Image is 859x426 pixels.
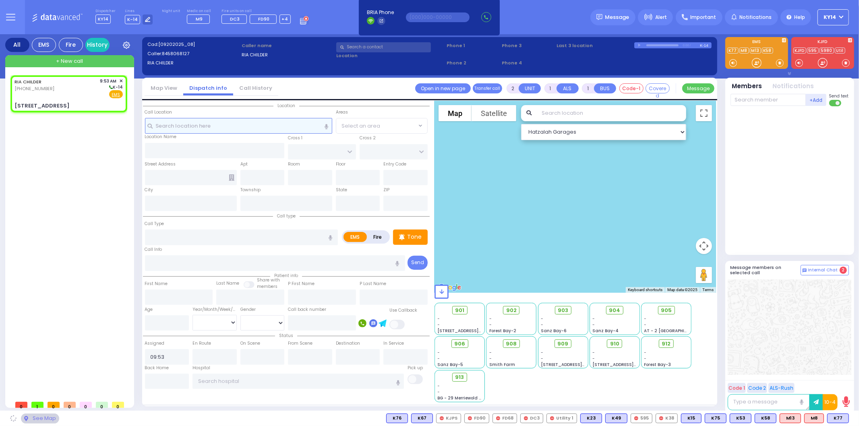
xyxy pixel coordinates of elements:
div: K-14 [700,42,712,48]
label: Location Name [145,134,177,140]
div: See map [21,414,59,424]
a: M13 [750,48,761,54]
span: Internal Chat [808,267,838,273]
label: Street Address [145,161,176,168]
span: Patient info [270,273,302,279]
img: red-radio-icon.svg [550,416,554,420]
span: 902 [506,306,517,314]
label: Pick up [408,365,423,371]
label: Cross 2 [360,135,376,141]
label: En Route [192,340,211,347]
span: - [644,349,647,356]
label: Age [145,306,153,313]
button: Show satellite imagery [472,105,516,121]
div: ALS KJ [804,414,824,423]
button: Transfer call [473,83,502,93]
span: - [489,322,492,328]
div: BLS [705,414,727,423]
button: Code-1 [619,83,644,93]
label: Areas [336,109,348,116]
input: Search hospital [192,374,404,389]
input: Search member [731,94,806,106]
input: Search location [536,105,686,121]
span: 0 [112,402,124,408]
span: 904 [609,306,620,314]
div: K67 [411,414,433,423]
span: - [438,349,440,356]
span: Forest Bay-2 [489,328,516,334]
button: Send [408,256,428,270]
input: Search a contact [336,42,431,52]
span: AT - 2 [GEOGRAPHIC_DATA] [644,328,704,334]
label: Cross 1 [288,135,302,141]
span: Send text [829,93,849,99]
div: FD90 [464,414,489,423]
div: BLS [730,414,751,423]
button: KY14 [818,9,849,25]
span: + New call [56,57,83,65]
span: BRIA Phone [367,9,394,16]
label: Last 3 location [557,42,634,49]
label: Night unit [162,9,180,14]
span: - [541,356,543,362]
button: Map camera controls [696,238,712,254]
span: 908 [506,340,517,348]
img: red-radio-icon.svg [496,416,500,420]
label: Hospital [192,365,210,371]
input: Search location here [145,118,332,133]
img: Logo [32,12,85,22]
label: Entry Code [383,161,406,168]
label: Fire units on call [221,9,291,14]
button: Covered [646,83,670,93]
span: - [541,316,543,322]
label: Caller name [242,42,333,49]
span: [STREET_ADDRESS][PERSON_NAME] [541,362,617,368]
span: 906 [454,340,465,348]
span: Phone 4 [502,60,554,66]
div: BLS [386,414,408,423]
span: - [644,356,647,362]
a: RIA CHILDER [14,79,41,85]
u: EMS [112,92,120,98]
span: [STREET_ADDRESS][PERSON_NAME] [438,328,514,334]
span: FD90 [258,16,269,22]
span: 909 [558,340,569,348]
span: K-14 [125,15,140,24]
span: - [592,322,595,328]
label: EMS [725,40,788,45]
label: Medic on call [187,9,212,14]
span: KY14 [95,14,111,24]
a: History [85,38,110,52]
small: Share with [257,277,280,283]
img: red-radio-icon.svg [468,416,472,420]
div: ALS [780,414,801,423]
label: Assigned [145,340,165,347]
label: Call Location [145,109,172,116]
span: Phone 2 [447,60,499,66]
label: Back Home [145,365,169,371]
a: 5980 [820,48,834,54]
span: members [257,283,277,290]
label: Turn off text [829,99,842,107]
a: Call History [233,84,278,92]
span: - [489,356,492,362]
div: K23 [580,414,602,423]
p: Tone [407,233,422,241]
label: Caller: [147,50,239,57]
span: - [438,383,440,389]
div: BLS [827,414,849,423]
div: [STREET_ADDRESS] [14,102,70,110]
span: Status [275,333,297,339]
span: DC3 [230,16,240,22]
input: (000)000-00000 [406,12,470,22]
label: Cad: [147,41,239,48]
span: [STREET_ADDRESS][PERSON_NAME] [592,362,669,368]
span: Alert [655,14,667,21]
a: M8 [739,48,749,54]
a: Util [835,48,845,54]
span: K-14 [108,84,123,90]
span: 0 [15,402,27,408]
div: KJPS [436,414,461,423]
span: KY14 [824,14,836,21]
img: Google [437,282,463,293]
